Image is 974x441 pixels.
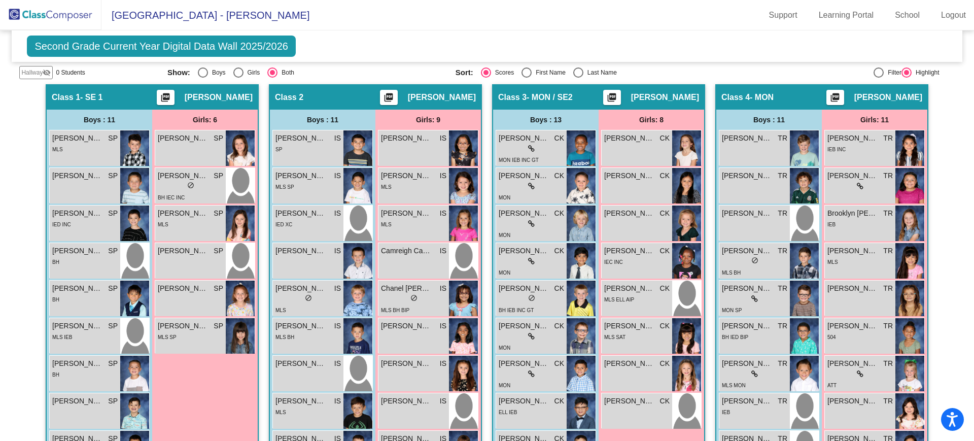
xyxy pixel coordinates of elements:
span: [PERSON_NAME] [604,208,655,219]
span: CK [554,246,564,256]
span: [PERSON_NAME] [275,396,326,406]
span: MLS BH [275,334,294,340]
span: Second Grade Current Year Digital Data Wall 2025/2026 [27,36,296,57]
span: [PERSON_NAME] [722,208,773,219]
span: MLS SP [275,184,294,190]
span: [PERSON_NAME] [604,246,655,256]
span: BH IED BIP [722,334,748,340]
span: [PERSON_NAME] [381,171,432,181]
span: [PERSON_NAME] [604,321,655,331]
a: School [887,7,928,23]
span: [PERSON_NAME] [275,208,326,219]
button: Print Students Details [380,90,398,105]
span: Class 2 [275,92,303,103]
div: Boys : 11 [47,110,152,130]
span: CK [660,171,670,181]
div: First Name [532,68,566,77]
span: 504 [827,334,836,340]
div: Girls: 8 [599,110,704,130]
span: MLS [381,184,392,190]
span: [PERSON_NAME] [722,358,773,369]
span: [PERSON_NAME] [827,321,878,331]
span: SP [214,208,223,219]
span: [PERSON_NAME] [158,171,208,181]
span: [PERSON_NAME] [854,92,922,103]
span: TR [883,283,893,294]
span: MLS BH BIP [381,308,409,313]
span: MLS SP [158,334,177,340]
span: TR [883,246,893,256]
span: TR [778,283,787,294]
mat-icon: picture_as_pdf [606,92,618,107]
span: MON IEB INC GT [499,157,539,163]
span: [PERSON_NAME] [499,133,549,144]
span: TR [778,321,787,331]
span: SP [275,147,282,152]
span: IS [440,358,446,369]
span: 0 Students [56,68,85,77]
span: IEC INC [604,259,623,265]
span: SP [108,283,118,294]
span: IS [334,358,341,369]
span: IED XC [275,222,292,227]
span: [PERSON_NAME] [158,283,208,294]
span: MON [499,232,510,238]
span: IS [334,208,341,219]
span: [PERSON_NAME] [499,208,549,219]
div: Boys [208,68,226,77]
span: Class 3 [498,92,527,103]
span: CK [554,133,564,144]
mat-icon: picture_as_pdf [829,92,841,107]
span: [PERSON_NAME] [604,358,655,369]
span: MON [499,383,510,388]
span: CK [660,358,670,369]
span: CK [660,208,670,219]
span: [PERSON_NAME] [52,358,103,369]
span: MON [499,195,510,200]
span: SP [108,246,118,256]
span: [PERSON_NAME] [827,133,878,144]
a: Logout [933,7,974,23]
span: TR [778,208,787,219]
span: [PERSON_NAME] [275,171,326,181]
span: CK [554,321,564,331]
span: IS [334,321,341,331]
span: BH IEB INC GT [499,308,534,313]
div: Girls: 9 [375,110,481,130]
span: IS [440,171,446,181]
span: IS [334,283,341,294]
span: Brooklyn [PERSON_NAME] [827,208,878,219]
span: MLS [275,308,286,313]
span: [PERSON_NAME] [722,133,773,144]
span: [PERSON_NAME] [275,133,326,144]
span: IS [334,133,341,144]
span: [PERSON_NAME] [381,358,432,369]
span: Class 1 [52,92,80,103]
span: SP [108,133,118,144]
span: CK [554,396,564,406]
span: IS [334,396,341,406]
span: TR [883,358,893,369]
button: Print Students Details [603,90,621,105]
a: Learning Portal [811,7,882,23]
span: [PERSON_NAME] [52,208,103,219]
span: [PERSON_NAME] [158,208,208,219]
span: [PERSON_NAME] [722,171,773,181]
span: [PERSON_NAME] [827,358,878,369]
span: SP [214,133,223,144]
span: [PERSON_NAME] [604,133,655,144]
span: [PERSON_NAME] [827,246,878,256]
span: MLS [158,222,168,227]
span: IEB [722,410,730,415]
span: [PERSON_NAME] [827,283,878,294]
mat-icon: picture_as_pdf [159,92,171,107]
span: SP [214,171,223,181]
span: [PERSON_NAME] [52,171,103,181]
span: MLS SAT [604,334,625,340]
div: Highlight [912,68,940,77]
span: ATT [827,383,837,388]
span: - MON / SE2 [527,92,573,103]
span: MLS [827,259,838,265]
span: [PERSON_NAME] [52,283,103,294]
span: Show: [167,68,190,77]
